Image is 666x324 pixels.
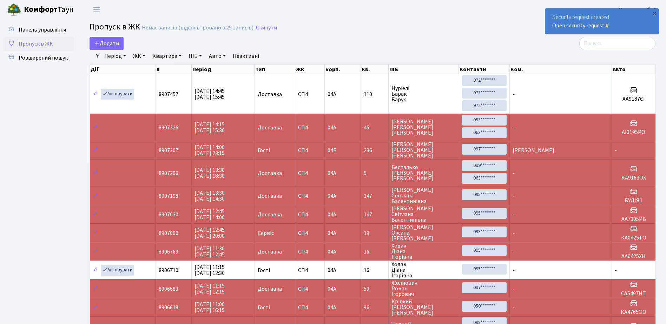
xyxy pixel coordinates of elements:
span: - [513,192,515,200]
span: 8906769 [159,248,178,256]
span: Панель управління [19,26,66,34]
span: Ходак Діана Ігорівна [391,262,456,278]
span: [PERSON_NAME] [513,147,554,154]
h5: АІ3195РО [615,129,652,136]
th: Період [192,65,255,74]
span: Кріпкий [PERSON_NAME] [PERSON_NAME] [391,299,456,316]
th: ЖК [295,65,325,74]
a: Open security request # [552,22,609,29]
span: 04А [328,211,336,218]
span: СП4 [298,148,322,153]
span: СП4 [298,286,322,292]
span: [DATE] 14:15 [DATE] 15:30 [194,121,225,134]
h5: СА5497НТ [615,290,652,297]
th: Контакти [459,65,509,74]
h5: АА6425ХН [615,253,652,260]
th: ПІБ [389,65,459,74]
span: Нуріелі Барак Барух [391,86,456,102]
span: Доставка [258,212,282,217]
span: Доставка [258,170,282,176]
span: 236 [364,148,385,153]
b: Комфорт [24,4,58,15]
span: 04А [328,124,336,131]
span: - [513,169,515,177]
span: 45 [364,125,385,130]
div: Security request created [545,9,659,34]
span: СП4 [298,212,322,217]
th: # [156,65,192,74]
a: Авто [206,50,229,62]
span: СП4 [298,170,322,176]
span: Доставка [258,286,282,292]
span: [PERSON_NAME] Світлана Валентинівна [391,187,456,204]
span: Доставка [258,193,282,199]
span: 8906683 [159,285,178,293]
span: Гості [258,268,270,273]
span: [DATE] 11:15 [DATE] 12:15 [194,282,225,296]
span: 16 [364,249,385,255]
input: Пошук... [579,37,655,50]
span: СП4 [298,305,322,310]
span: 8907326 [159,124,178,131]
a: Неактивні [230,50,262,62]
span: Жолнович Роман Ігорович [391,280,456,297]
span: 04А [328,229,336,237]
span: 8907457 [159,90,178,98]
span: 04А [328,266,336,274]
span: [PERSON_NAME] [PERSON_NAME] [PERSON_NAME] [391,119,456,136]
span: 04А [328,192,336,200]
th: Дії [90,65,156,74]
h5: КА9163ОХ [615,175,652,181]
span: [DATE] 14:00 [DATE] 23:15 [194,143,225,157]
span: 04А [328,169,336,177]
a: Період [101,50,129,62]
div: × [651,9,658,16]
span: 04А [328,90,336,98]
span: Пропуск в ЖК [90,21,140,33]
span: 59 [364,286,385,292]
span: 147 [364,212,385,217]
span: [PERSON_NAME] [PERSON_NAME] [PERSON_NAME] [391,142,456,158]
span: 04А [328,304,336,311]
span: Беспалько [PERSON_NAME] [PERSON_NAME] [391,164,456,181]
span: 19 [364,230,385,236]
span: 16 [364,268,385,273]
a: ЖК [130,50,148,62]
span: [DATE] 11:30 [DATE] 12:45 [194,245,225,258]
th: корп. [325,65,361,74]
h5: КА4765ОО [615,309,652,316]
span: - [513,211,515,218]
span: - [513,266,515,274]
th: Ком. [510,65,612,74]
span: СП4 [298,92,322,97]
span: - [615,266,617,274]
span: 8907000 [159,229,178,237]
span: 8906618 [159,304,178,311]
span: Додати [94,40,119,47]
a: Активувати [101,89,134,100]
h5: БУДІЯ1 [615,197,652,204]
a: Панель управління [4,23,74,37]
a: Розширений пошук [4,51,74,65]
span: 04А [328,248,336,256]
span: - [513,285,515,293]
span: 110 [364,92,385,97]
a: ПІБ [186,50,205,62]
span: - [513,248,515,256]
span: Пропуск в ЖК [19,40,53,48]
span: Доставка [258,249,282,255]
span: Ходак Діана Ігорівна [391,243,456,260]
span: 04Б [328,147,337,154]
button: Переключити навігацію [88,4,105,15]
span: - [513,124,515,131]
span: СП4 [298,230,322,236]
span: [DATE] 13:30 [DATE] 18:30 [194,166,225,180]
h5: АА9187ЄІ [615,96,652,102]
span: - [513,304,515,311]
span: [DATE] 11:15 [DATE] 12:30 [194,263,225,277]
span: Доставка [258,92,282,97]
span: Сервіс [258,230,274,236]
span: [DATE] 12:45 [DATE] 14:00 [194,208,225,221]
span: СП4 [298,268,322,273]
span: 147 [364,193,385,199]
